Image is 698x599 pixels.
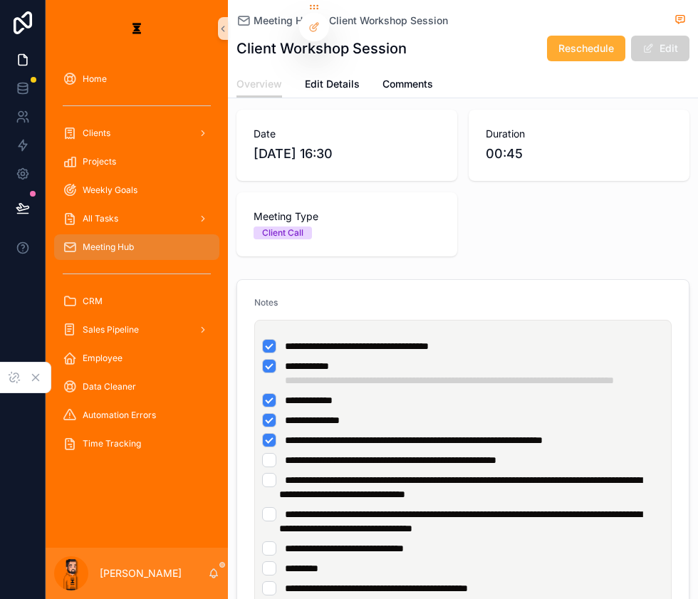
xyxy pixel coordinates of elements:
[254,209,440,224] span: Meeting Type
[54,149,219,175] a: Projects
[305,71,360,100] a: Edit Details
[83,381,136,392] span: Data Cleaner
[254,127,440,141] span: Date
[54,206,219,231] a: All Tasks
[254,144,440,164] span: [DATE] 16:30
[54,374,219,400] a: Data Cleaner
[547,36,625,61] button: Reschedule
[83,73,107,85] span: Home
[54,345,219,371] a: Employee
[83,241,134,253] span: Meeting Hub
[236,38,407,58] h1: Client Workshop Session
[54,317,219,343] a: Sales Pipeline
[83,410,156,421] span: Automation Errors
[558,41,614,56] span: Reschedule
[329,14,448,28] a: Client Workshop Session
[26,368,45,387] button: Cancel
[83,213,118,224] span: All Tasks
[54,120,219,146] a: Clients
[236,14,315,28] a: Meeting Hub
[305,77,360,91] span: Edit Details
[83,156,116,167] span: Projects
[125,17,148,40] img: App logo
[54,288,219,314] a: CRM
[100,566,182,580] p: [PERSON_NAME]
[46,57,228,473] div: scrollable content
[54,402,219,428] a: Automation Errors
[382,77,433,91] span: Comments
[236,77,282,91] span: Overview
[236,71,282,98] a: Overview
[262,226,303,239] div: Client Call
[486,127,672,141] span: Duration
[83,127,110,139] span: Clients
[254,297,278,308] span: Notes
[83,353,123,364] span: Employee
[631,36,689,61] button: Edit
[486,144,672,164] span: 00:45
[254,14,315,28] span: Meeting Hub
[382,71,433,100] a: Comments
[83,296,103,307] span: CRM
[83,324,139,335] span: Sales Pipeline
[54,234,219,260] a: Meeting Hub
[83,184,137,196] span: Weekly Goals
[54,177,219,203] a: Weekly Goals
[5,368,24,387] button: Remove link
[54,66,219,92] a: Home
